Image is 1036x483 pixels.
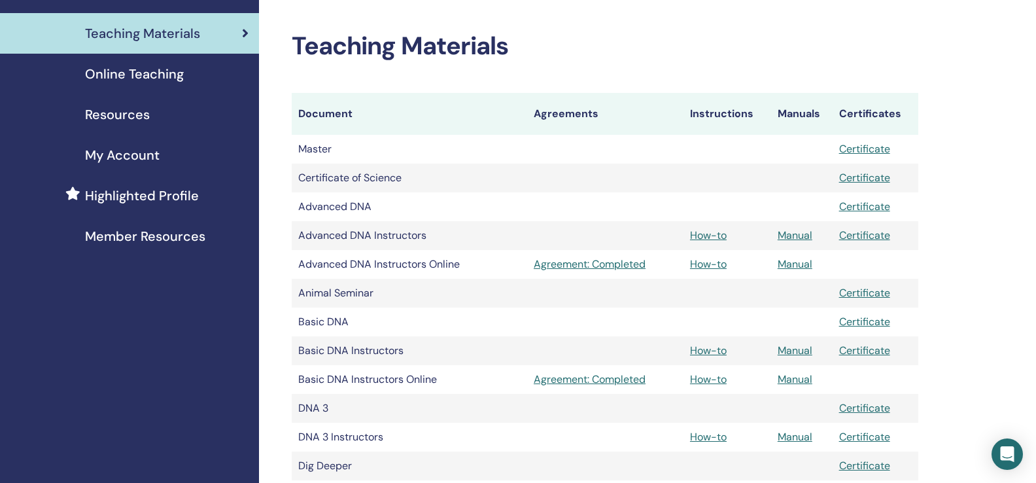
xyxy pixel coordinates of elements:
[839,228,890,242] a: Certificate
[85,64,184,84] span: Online Teaching
[292,164,527,192] td: Certificate of Science
[534,257,677,272] a: Agreement: Completed
[771,93,833,135] th: Manuals
[292,93,527,135] th: Document
[839,459,890,473] a: Certificate
[690,430,727,444] a: How-to
[292,221,527,250] td: Advanced DNA Instructors
[292,31,918,62] h2: Teaching Materials
[534,372,677,387] a: Agreement: Completed
[839,286,890,300] a: Certificate
[690,228,727,242] a: How-to
[778,372,812,386] a: Manual
[839,344,890,357] a: Certificate
[683,93,771,135] th: Instructions
[839,401,890,415] a: Certificate
[85,105,150,124] span: Resources
[778,344,812,357] a: Manual
[839,142,890,156] a: Certificate
[85,145,160,165] span: My Account
[292,308,527,336] td: Basic DNA
[839,200,890,213] a: Certificate
[778,430,812,444] a: Manual
[690,372,727,386] a: How-to
[292,135,527,164] td: Master
[839,171,890,185] a: Certificate
[85,186,199,206] span: Highlighted Profile
[292,279,527,308] td: Animal Seminar
[839,430,890,444] a: Certificate
[292,394,527,423] td: DNA 3
[690,257,727,271] a: How-to
[292,336,527,365] td: Basic DNA Instructors
[992,438,1023,470] div: Open Intercom Messenger
[292,452,527,480] td: Dig Deeper
[85,24,200,43] span: Teaching Materials
[292,250,527,279] td: Advanced DNA Instructors Online
[527,93,683,135] th: Agreements
[833,93,918,135] th: Certificates
[778,228,812,242] a: Manual
[292,192,527,221] td: Advanced DNA
[690,344,727,357] a: How-to
[85,226,205,246] span: Member Resources
[292,423,527,452] td: DNA 3 Instructors
[839,315,890,329] a: Certificate
[292,365,527,394] td: Basic DNA Instructors Online
[778,257,812,271] a: Manual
